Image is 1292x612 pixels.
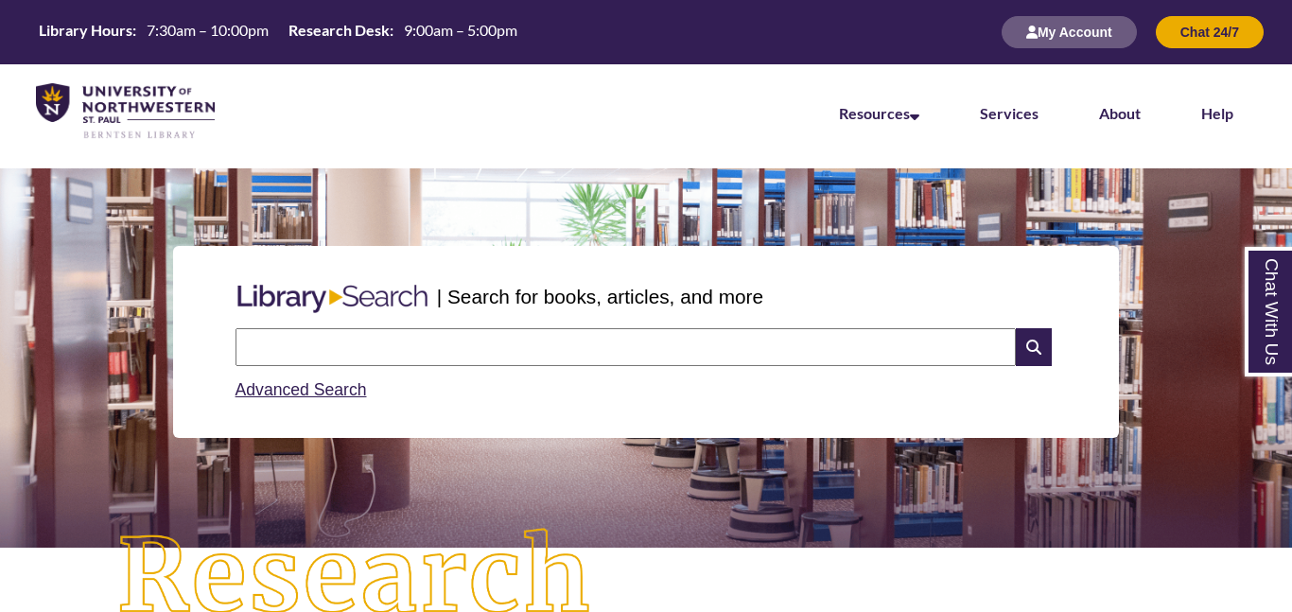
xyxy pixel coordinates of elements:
span: 7:30am – 10:00pm [147,21,269,39]
i: Search [1016,328,1052,366]
button: Chat 24/7 [1156,16,1264,48]
a: Chat 24/7 [1156,24,1264,40]
a: Resources [839,104,919,122]
a: Hours Today [31,20,525,45]
span: 9:00am – 5:00pm [404,21,517,39]
th: Library Hours: [31,20,139,41]
img: Libary Search [228,277,437,321]
button: My Account [1002,16,1137,48]
a: My Account [1002,24,1137,40]
a: Services [980,104,1039,122]
a: Help [1201,104,1233,122]
p: | Search for books, articles, and more [437,282,763,311]
a: About [1099,104,1141,122]
th: Research Desk: [281,20,396,41]
table: Hours Today [31,20,525,44]
img: UNWSP Library Logo [36,83,215,140]
a: Advanced Search [236,380,367,399]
